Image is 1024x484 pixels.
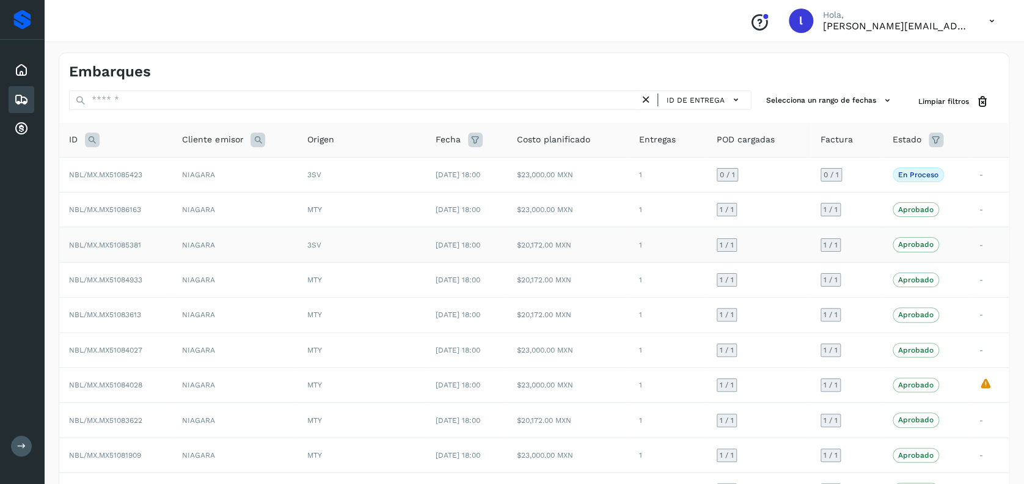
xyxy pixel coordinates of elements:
td: 1 [629,368,707,403]
p: En proceso [898,170,938,179]
span: NBL/MX.MX51084027 [69,346,142,354]
span: NBL/MX.MX51084028 [69,381,142,389]
td: 1 [629,157,707,192]
span: Fecha [436,133,461,146]
span: NBL/MX.MX51083613 [69,310,141,319]
td: NIAGARA [172,157,298,192]
td: - [969,157,1009,192]
td: NIAGARA [172,227,298,262]
span: Origen [307,133,334,146]
span: [DATE] 18:00 [436,451,480,460]
button: Selecciona un rango de fechas [761,90,899,111]
p: Aprobado [898,240,934,249]
td: - [969,438,1009,472]
span: NBL/MX.MX51081909 [69,451,141,460]
td: $23,000.00 MXN [507,157,629,192]
span: [DATE] 18:00 [436,310,480,319]
span: Limpiar filtros [918,96,969,107]
td: NIAGARA [172,193,298,227]
span: MTY [307,310,322,319]
span: MTY [307,205,322,214]
p: Aprobado [898,381,934,389]
span: 1 / 1 [720,241,734,249]
td: - [969,193,1009,227]
span: 1 / 1 [720,417,734,424]
span: 1 / 1 [824,206,838,213]
td: $23,000.00 MXN [507,193,629,227]
td: 1 [629,262,707,297]
span: NBL/MX.MX51085423 [69,170,142,179]
span: POD cargadas [717,133,775,146]
span: NBL/MX.MX51085381 [69,241,141,249]
span: 1 / 1 [824,241,838,249]
td: 1 [629,332,707,367]
td: 1 [629,298,707,332]
div: Embarques [9,86,34,113]
span: [DATE] 18:00 [436,416,480,425]
p: Aprobado [898,451,934,460]
p: Aprobado [898,346,934,354]
span: 1 / 1 [720,346,734,354]
span: 1 / 1 [824,276,838,284]
span: NBL/MX.MX51083622 [69,416,142,425]
p: Aprobado [898,416,934,424]
span: 3SV [307,241,321,249]
span: [DATE] 18:00 [436,346,480,354]
div: Inicio [9,57,34,84]
h4: Embarques [69,63,151,81]
p: lorena.rojo@serviciosatc.com.mx [823,20,970,32]
td: - [969,298,1009,332]
td: NIAGARA [172,262,298,297]
td: - [969,332,1009,367]
span: Costo planificado [517,133,590,146]
td: NIAGARA [172,438,298,472]
span: 1 / 1 [720,381,734,389]
span: [DATE] 18:00 [436,170,480,179]
td: NIAGARA [172,403,298,438]
td: $20,172.00 MXN [507,298,629,332]
span: 1 / 1 [720,452,734,459]
span: Cliente emisor [182,133,243,146]
span: NBL/MX.MX51084933 [69,276,142,284]
span: NBL/MX.MX51086163 [69,205,141,214]
td: 1 [629,403,707,438]
td: $23,000.00 MXN [507,438,629,472]
span: MTY [307,276,322,284]
td: - [969,227,1009,262]
span: 1 / 1 [720,276,734,284]
span: 0 / 1 [824,171,839,178]
span: 1 / 1 [720,206,734,213]
span: 1 / 1 [824,346,838,354]
td: NIAGARA [172,298,298,332]
p: Aprobado [898,276,934,284]
td: $20,172.00 MXN [507,403,629,438]
span: 1 / 1 [824,311,838,318]
td: $23,000.00 MXN [507,368,629,403]
span: 1 / 1 [720,311,734,318]
span: MTY [307,416,322,425]
p: Hola, [823,10,970,20]
p: Aprobado [898,205,934,214]
span: [DATE] 18:00 [436,381,480,389]
span: 1 / 1 [824,381,838,389]
td: 1 [629,193,707,227]
button: Limpiar filtros [909,90,999,113]
td: 1 [629,438,707,472]
td: $23,000.00 MXN [507,332,629,367]
span: 0 / 1 [720,171,735,178]
span: [DATE] 18:00 [436,205,480,214]
td: NIAGARA [172,368,298,403]
span: 1 / 1 [824,452,838,459]
span: MTY [307,451,322,460]
span: Entregas [639,133,676,146]
td: - [969,262,1009,297]
span: Estado [893,133,921,146]
td: NIAGARA [172,332,298,367]
span: ID de entrega [667,95,725,106]
p: Aprobado [898,310,934,319]
span: ID [69,133,78,146]
span: Factura [821,133,853,146]
span: 1 / 1 [824,417,838,424]
span: 3SV [307,170,321,179]
span: MTY [307,346,322,354]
